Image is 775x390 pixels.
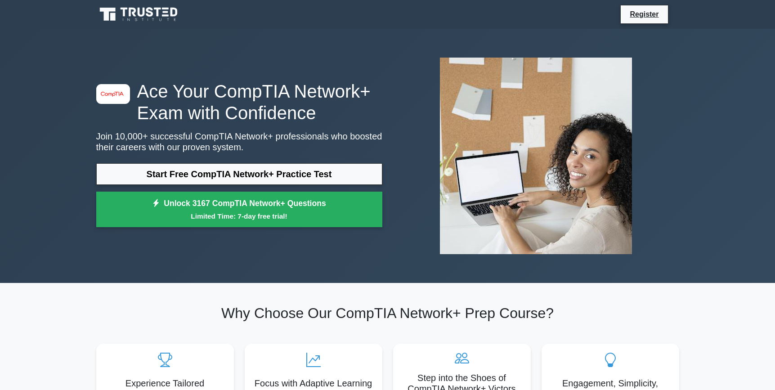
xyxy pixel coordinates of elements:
[96,305,679,322] h2: Why Choose Our CompTIA Network+ Prep Course?
[624,9,664,20] a: Register
[96,192,382,228] a: Unlock 3167 CompTIA Network+ QuestionsLimited Time: 7-day free trial!
[96,131,382,152] p: Join 10,000+ successful CompTIA Network+ professionals who boosted their careers with our proven ...
[96,81,382,124] h1: Ace Your CompTIA Network+ Exam with Confidence
[96,163,382,185] a: Start Free CompTIA Network+ Practice Test
[108,211,371,221] small: Limited Time: 7-day free trial!
[252,378,375,389] h5: Focus with Adaptive Learning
